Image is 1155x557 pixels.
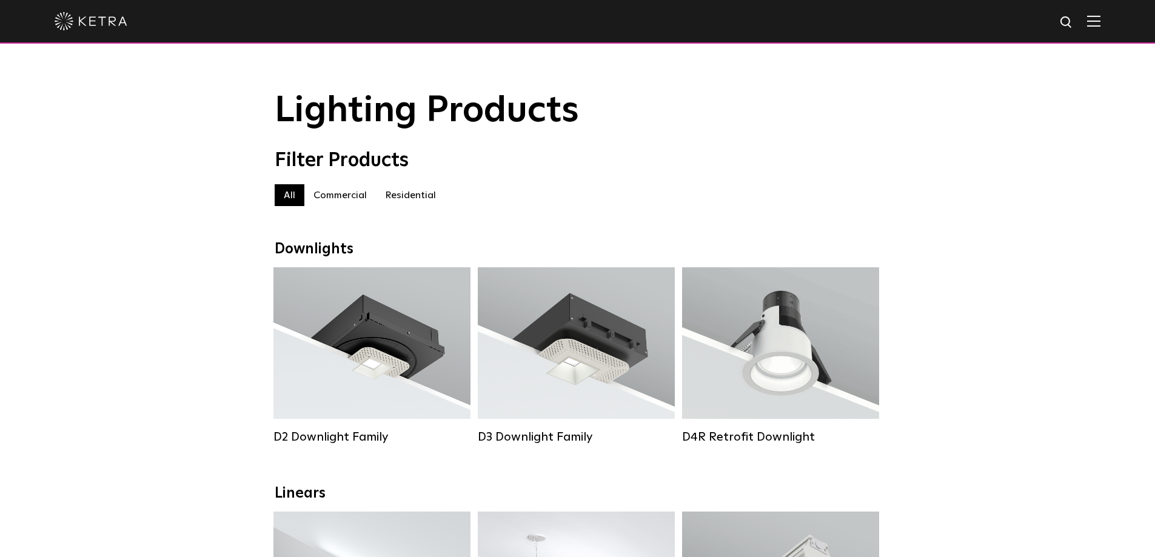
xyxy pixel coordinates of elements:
div: Filter Products [275,149,881,172]
label: Residential [376,184,445,206]
label: Commercial [304,184,376,206]
img: Hamburger%20Nav.svg [1087,15,1100,27]
span: Lighting Products [275,93,579,129]
div: Linears [275,485,881,502]
div: D2 Downlight Family [273,430,470,444]
div: D4R Retrofit Downlight [682,430,879,444]
a: D4R Retrofit Downlight Lumen Output:800Colors:White / BlackBeam Angles:15° / 25° / 40° / 60°Watta... [682,267,879,444]
div: Downlights [275,241,881,258]
a: D3 Downlight Family Lumen Output:700 / 900 / 1100Colors:White / Black / Silver / Bronze / Paintab... [478,267,675,444]
img: search icon [1059,15,1074,30]
div: D3 Downlight Family [478,430,675,444]
a: D2 Downlight Family Lumen Output:1200Colors:White / Black / Gloss Black / Silver / Bronze / Silve... [273,267,470,444]
img: ketra-logo-2019-white [55,12,127,30]
label: All [275,184,304,206]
